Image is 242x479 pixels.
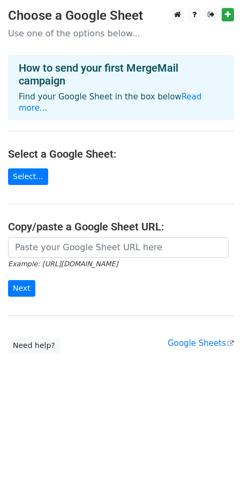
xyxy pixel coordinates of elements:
a: Need help? [8,337,60,354]
a: Google Sheets [168,338,234,348]
input: Paste your Google Sheet URL here [8,237,229,258]
small: Example: [URL][DOMAIN_NAME] [8,260,118,268]
p: Use one of the options below... [8,28,234,39]
input: Next [8,280,35,297]
p: Find your Google Sheet in the box below [19,91,223,114]
h4: Copy/paste a Google Sheet URL: [8,220,234,233]
a: Select... [8,168,48,185]
a: Read more... [19,92,202,113]
h4: Select a Google Sheet: [8,148,234,160]
h4: How to send your first MergeMail campaign [19,61,223,87]
h3: Choose a Google Sheet [8,8,234,24]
